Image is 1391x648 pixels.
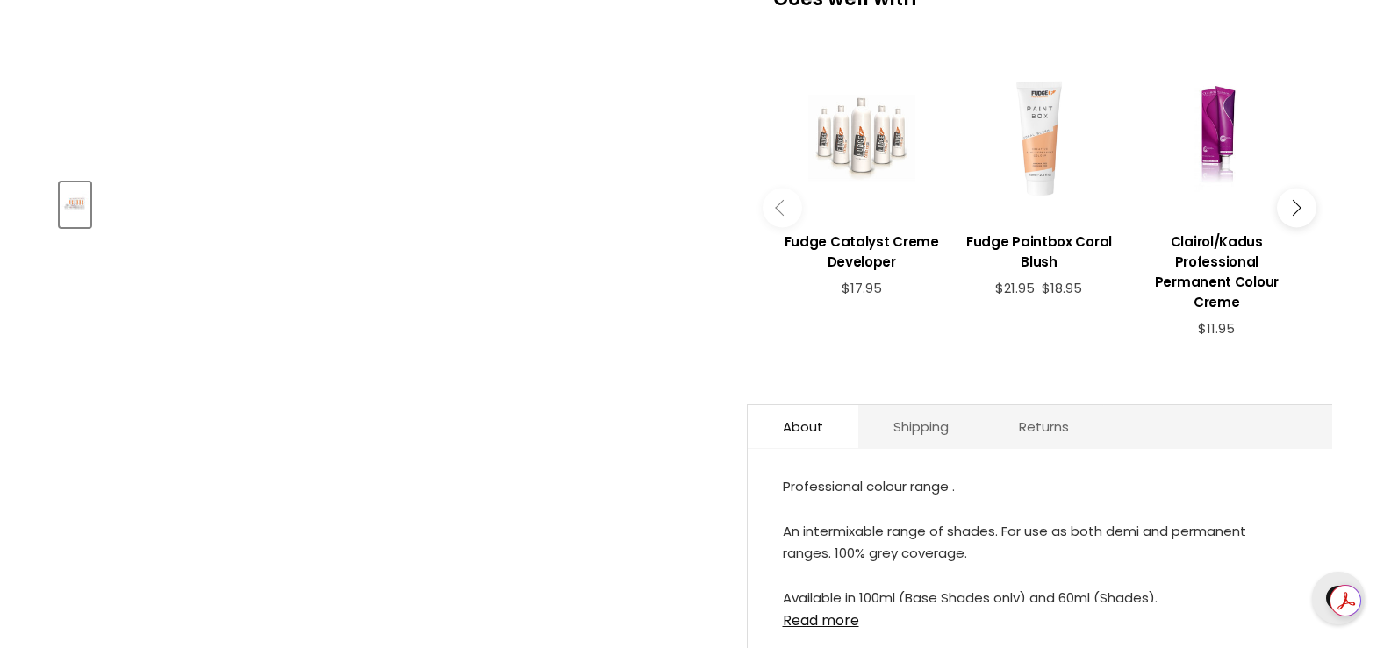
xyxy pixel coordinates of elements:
[1198,319,1235,338] span: $11.95
[959,231,1119,272] h3: Fudge Paintbox Coral Blush
[61,184,89,225] img: Fudge Headpaint
[858,405,984,448] a: Shipping
[748,405,858,448] a: About
[783,475,1297,602] div: Professional colour range . An intermixable range of shades. For use as both demi and permanent r...
[959,218,1119,281] a: View product:Fudge Paintbox Coral Blush
[1042,279,1082,297] span: $18.95
[782,231,942,272] h3: Fudge Catalyst Creme Developer
[782,218,942,281] a: View product:Fudge Catalyst Creme Developer
[984,405,1104,448] a: Returns
[842,279,882,297] span: $17.95
[1136,218,1296,321] a: View product:Clairol/Kadus Professional Permanent Colour Creme
[995,279,1035,297] span: $21.95
[783,602,1297,629] a: Read more
[57,177,718,227] div: Product thumbnails
[60,182,90,227] button: Fudge Headpaint
[1136,231,1296,312] h3: Clairol/Kadus Professional Permanent Colour Creme
[1303,566,1373,630] iframe: Gorgias live chat messenger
